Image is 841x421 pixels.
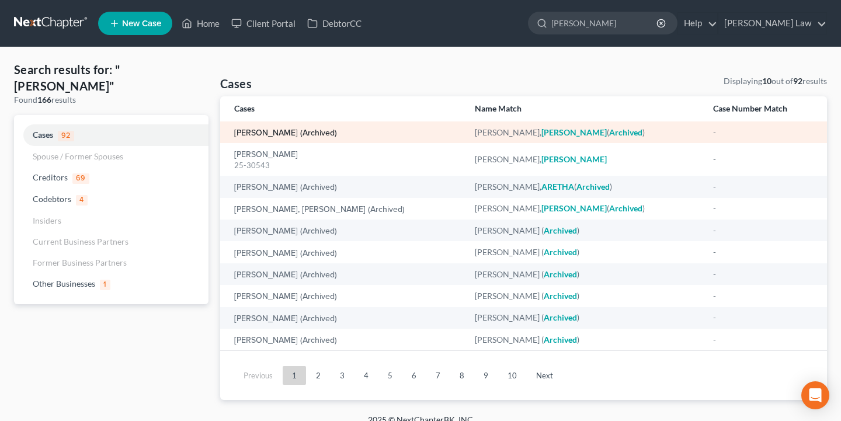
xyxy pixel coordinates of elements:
div: [PERSON_NAME], ( ) [475,127,694,138]
a: 10 [498,366,526,385]
a: [PERSON_NAME] (Archived) [234,249,337,258]
div: [PERSON_NAME], ( ) [475,203,694,214]
div: - [713,290,813,302]
span: 92 [58,131,74,141]
a: Creditors69 [14,167,208,189]
span: Former Business Partners [33,258,127,267]
div: [PERSON_NAME] ( ) [475,225,694,236]
th: Case Number Match [704,96,827,121]
span: Spouse / Former Spouses [33,151,123,161]
a: [PERSON_NAME] (Archived) [234,336,337,345]
span: Codebtors [33,194,71,204]
th: Name Match [465,96,704,121]
a: Spouse / Former Spouses [14,146,208,167]
a: Cases92 [14,124,208,146]
div: - [713,154,813,165]
a: 5 [378,366,402,385]
span: 1 [100,280,110,290]
a: 8 [450,366,474,385]
a: Current Business Partners [14,231,208,252]
a: [PERSON_NAME] (Archived) [234,129,337,137]
span: New Case [122,19,161,28]
a: 9 [474,366,498,385]
a: 6 [402,366,426,385]
a: 2 [307,366,330,385]
div: - [713,127,813,138]
div: [PERSON_NAME], ( ) [475,181,694,193]
a: Codebtors4 [14,189,208,210]
em: Archived [544,225,577,235]
div: [PERSON_NAME] ( ) [475,246,694,258]
em: Archived [576,182,610,192]
em: [PERSON_NAME] [541,154,607,164]
h4: Cases [220,75,252,92]
div: - [713,246,813,258]
em: Archived [544,247,577,257]
span: 69 [72,173,89,184]
div: [PERSON_NAME] ( ) [475,334,694,346]
a: Next [527,366,562,385]
em: Archived [544,269,577,279]
em: Archived [544,335,577,345]
span: Other Businesses [33,279,95,288]
a: [PERSON_NAME] (Archived) [234,183,337,192]
div: [PERSON_NAME] ( ) [475,269,694,280]
a: [PERSON_NAME], [PERSON_NAME] (Archived) [234,206,405,214]
em: Archived [544,291,577,301]
div: [PERSON_NAME], [475,154,694,165]
span: Creditors [33,172,68,182]
a: [PERSON_NAME] [234,151,298,159]
div: [PERSON_NAME] ( ) [475,312,694,323]
strong: 166 [37,95,51,105]
a: 1 [283,366,306,385]
a: [PERSON_NAME] (Archived) [234,315,337,323]
div: - [713,269,813,280]
a: DebtorCC [301,13,367,34]
div: - [713,181,813,193]
div: - [713,312,813,323]
strong: 10 [762,76,772,86]
a: Former Business Partners [14,252,208,273]
a: 7 [426,366,450,385]
span: 4 [76,195,88,206]
span: Insiders [33,215,61,225]
a: Home [176,13,225,34]
div: 25-30543 [234,160,456,171]
em: Archived [609,127,642,137]
span: Cases [33,130,53,140]
em: [PERSON_NAME] [541,203,607,213]
a: [PERSON_NAME] (Archived) [234,227,337,235]
th: Cases [220,96,465,121]
strong: 92 [793,76,802,86]
a: Other Businesses1 [14,273,208,295]
input: Search by name... [551,12,658,34]
a: Client Portal [225,13,301,34]
div: Found results [14,94,208,106]
span: Current Business Partners [33,236,128,246]
a: [PERSON_NAME] (Archived) [234,271,337,279]
a: Help [678,13,717,34]
a: [PERSON_NAME] Law [718,13,826,34]
a: [PERSON_NAME] (Archived) [234,293,337,301]
em: Archived [609,203,642,213]
div: Open Intercom Messenger [801,381,829,409]
div: Displaying out of results [724,75,827,87]
em: Archived [544,312,577,322]
em: ARETHA [541,182,574,192]
em: [PERSON_NAME] [541,127,607,137]
h4: Search results for: "[PERSON_NAME]" [14,61,208,94]
div: - [713,334,813,346]
div: - [713,203,813,214]
div: - [713,225,813,236]
div: [PERSON_NAME] ( ) [475,290,694,302]
a: 4 [355,366,378,385]
a: Insiders [14,210,208,231]
a: 3 [331,366,354,385]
